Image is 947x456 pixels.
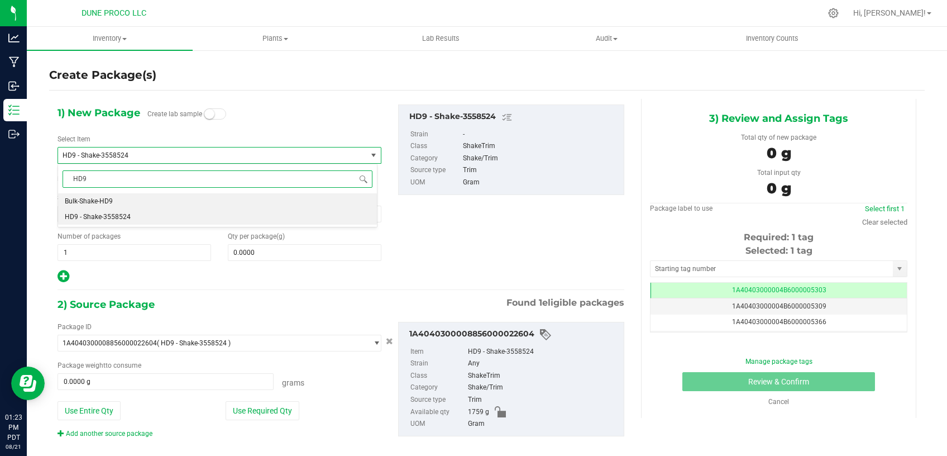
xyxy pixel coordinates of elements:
[8,129,20,140] inline-svg: Outbound
[82,8,146,18] span: DUNE PROCO LLC
[853,8,926,17] span: Hi, [PERSON_NAME]!
[58,430,152,438] a: Add another source package
[463,177,618,189] div: Gram
[410,406,465,419] label: Available qty
[358,27,524,50] a: Lab Results
[463,164,618,177] div: Trim
[862,218,907,226] a: Clear selected
[367,148,381,163] span: select
[463,129,618,141] div: -
[410,370,465,382] label: Class
[409,111,619,124] div: HD9 - Shake-3558524
[382,334,396,350] button: Cancel button
[468,346,619,358] div: HD9 - Shake-3558524
[410,358,465,370] label: Strain
[506,296,624,310] span: Found eligible packages
[8,56,20,68] inline-svg: Manufacturing
[745,358,812,365] a: Manage package tags
[757,169,801,177] span: Total input qty
[468,418,619,430] div: Gram
[193,27,358,50] a: Plants
[85,362,106,369] span: weight
[8,104,20,116] inline-svg: Inventory
[468,406,489,419] span: 1759 g
[410,177,461,189] label: UOM
[650,205,712,212] span: Package label to use
[651,261,893,277] input: Starting tag number
[767,144,791,162] span: 0 g
[58,362,141,369] span: Package to consume
[49,67,156,83] h4: Create Package(s)
[58,134,90,144] label: Select Item
[410,382,465,394] label: Category
[410,153,461,165] label: Category
[463,140,618,153] div: ShakeTrim
[58,401,121,420] button: Use Entire Qty
[767,179,791,197] span: 0 g
[226,401,299,420] button: Use Required Qty
[539,297,542,308] span: 1
[147,106,202,122] label: Create lab sample
[63,151,350,159] span: HD9 - Shake-3558524
[524,27,690,50] a: Audit
[731,34,814,44] span: Inventory Counts
[745,245,812,256] span: Selected: 1 tag
[410,418,465,430] label: UOM
[410,164,461,177] label: Source type
[410,394,465,406] label: Source type
[8,80,20,92] inline-svg: Inbound
[282,378,304,387] span: Grams
[410,129,461,141] label: Strain
[5,412,22,443] p: 01:23 PM PDT
[58,104,140,121] span: 1) New Package
[11,367,45,400] iframe: Resource center
[893,261,907,277] span: select
[27,27,193,50] a: Inventory
[407,34,475,44] span: Lab Results
[732,318,826,326] span: 1A40403000004B6000005366
[744,232,814,243] span: Required: 1 tag
[682,372,875,391] button: Review & Confirm
[524,34,689,44] span: Audit
[468,394,619,406] div: Trim
[468,382,619,394] div: Shake/Trim
[865,205,905,213] a: Select first 1
[768,398,789,406] a: Cancel
[410,140,461,153] label: Class
[732,286,826,294] span: 1A40403000004B6000005303
[27,34,193,44] span: Inventory
[468,358,619,370] div: Any
[732,302,826,310] span: 1A40403000004B6000005309
[58,374,273,389] input: 0.0000 g
[709,110,848,127] span: 3) Review and Assign Tags
[8,32,20,44] inline-svg: Analytics
[410,346,465,358] label: Item
[409,328,619,341] div: 1A4040300008856000022604
[463,153,618,165] div: Shake/Trim
[741,134,816,141] span: Total qty of new package
[5,443,22,451] p: 08/21
[826,8,840,18] div: Manage settings
[468,370,619,382] div: ShakeTrim
[193,34,358,44] span: Plants
[690,27,855,50] a: Inventory Counts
